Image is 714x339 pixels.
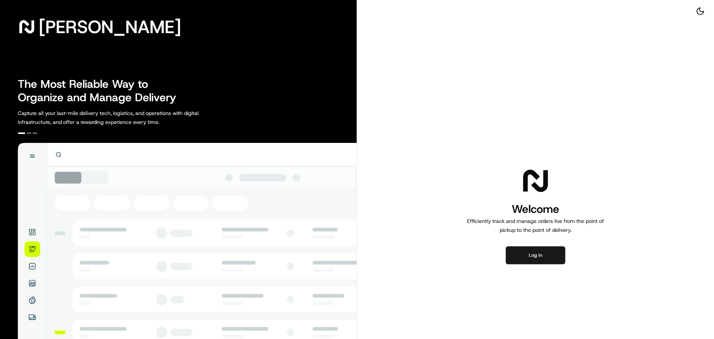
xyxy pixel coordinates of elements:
[464,202,607,217] h1: Welcome
[18,109,232,127] p: Capture all your last-mile delivery tech, logistics, and operations with digital infrastructure, ...
[506,246,565,264] button: Log in
[39,19,181,34] span: [PERSON_NAME]
[18,77,184,104] h2: The Most Reliable Way to Organize and Manage Delivery
[464,217,607,234] p: Efficiently track and manage orders live from the point of pickup to the point of delivery.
